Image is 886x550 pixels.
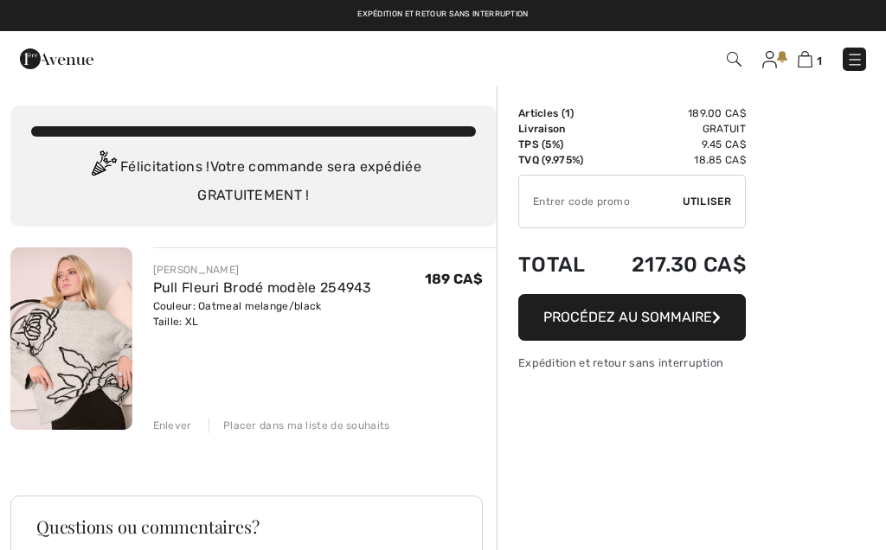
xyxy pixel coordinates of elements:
span: 1 [565,107,570,119]
img: Mes infos [762,51,777,68]
td: 9.45 CA$ [602,137,746,152]
div: [PERSON_NAME] [153,262,372,278]
div: Placer dans ma liste de souhaits [209,418,390,433]
span: 189 CA$ [425,271,483,287]
img: Panier d'achat [798,51,812,67]
img: Menu [846,51,864,68]
h3: Questions ou commentaires? [36,518,457,535]
img: 1ère Avenue [20,42,93,76]
td: Livraison [518,121,602,137]
img: Congratulation2.svg [86,150,120,185]
td: TVQ (9.975%) [518,152,602,168]
img: Pull Fleuri Brodé modèle 254943 [10,247,132,430]
td: TPS (5%) [518,137,602,152]
td: Total [518,235,602,294]
td: 189.00 CA$ [602,106,746,121]
div: Enlever [153,418,192,433]
a: 1 [798,48,822,69]
td: Gratuit [602,121,746,137]
input: Code promo [519,176,683,227]
div: Expédition et retour sans interruption [518,355,746,371]
a: 1ère Avenue [20,49,93,66]
a: Pull Fleuri Brodé modèle 254943 [153,279,372,296]
td: Articles ( ) [518,106,602,121]
div: Couleur: Oatmeal melange/black Taille: XL [153,298,372,329]
td: 217.30 CA$ [602,235,746,294]
img: Recherche [727,52,742,67]
span: 1 [817,54,822,67]
div: Félicitations ! Votre commande sera expédiée GRATUITEMENT ! [31,150,476,206]
button: Procédez au sommaire [518,294,746,341]
td: 18.85 CA$ [602,152,746,168]
span: Procédez au sommaire [543,309,712,325]
span: Utiliser [683,194,731,209]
